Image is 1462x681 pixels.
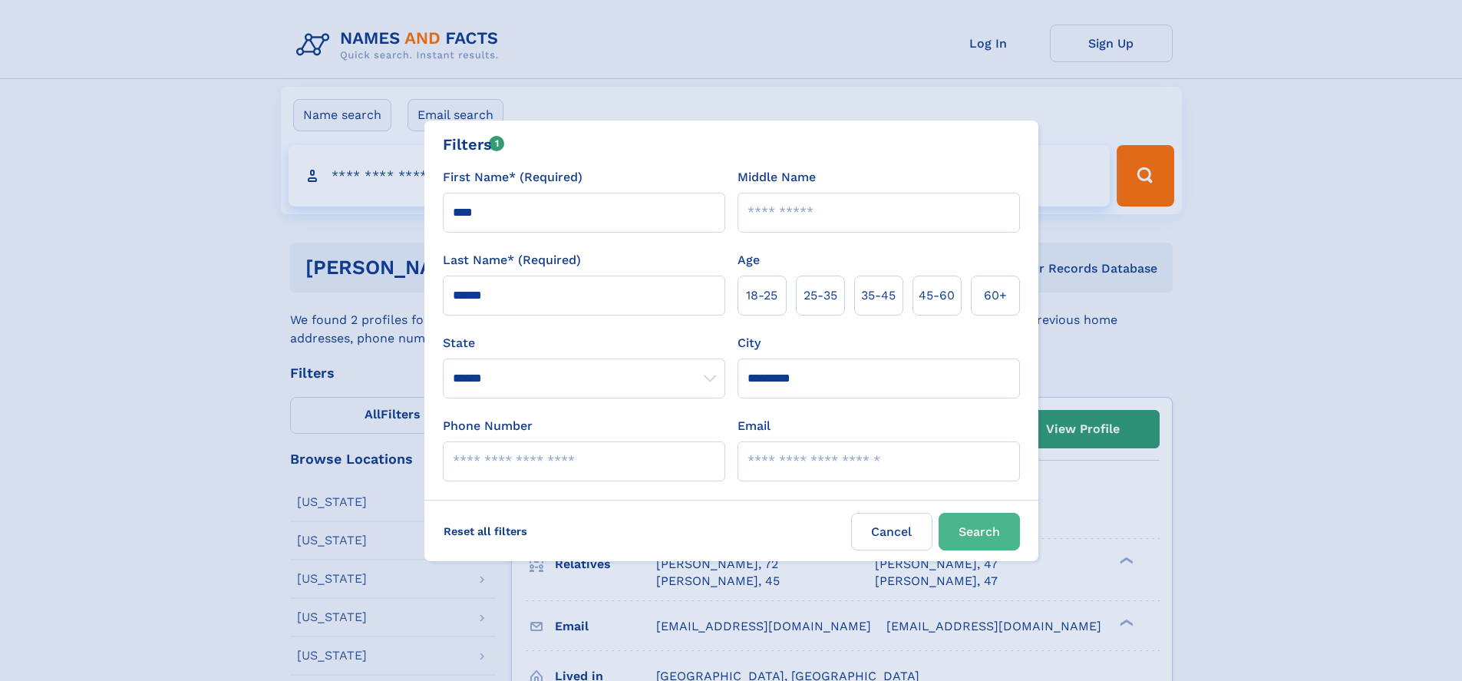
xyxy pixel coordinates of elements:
span: 60+ [984,286,1007,305]
label: Phone Number [443,417,533,435]
span: 35‑45 [861,286,896,305]
label: Cancel [851,513,932,550]
label: Last Name* (Required) [443,251,581,269]
label: Age [738,251,760,269]
button: Search [939,513,1020,550]
div: Filters [443,133,505,156]
label: State [443,334,725,352]
span: 45‑60 [919,286,955,305]
label: First Name* (Required) [443,168,582,187]
label: Middle Name [738,168,816,187]
span: 18‑25 [746,286,777,305]
label: Reset all filters [434,513,537,550]
label: City [738,334,761,352]
label: Email [738,417,771,435]
span: 25‑35 [804,286,837,305]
